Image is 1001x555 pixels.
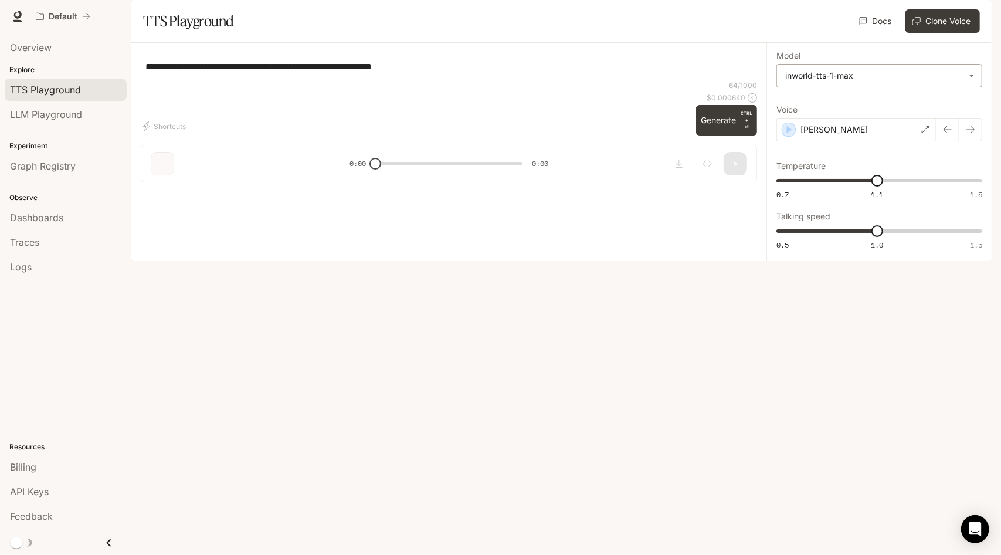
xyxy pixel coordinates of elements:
[961,515,989,543] div: Open Intercom Messenger
[776,162,826,170] p: Temperature
[143,9,234,33] h1: TTS Playground
[707,93,745,103] p: $ 0.000640
[777,65,982,87] div: inworld-tts-1-max
[141,117,191,136] button: Shortcuts
[785,70,963,82] div: inworld-tts-1-max
[776,106,798,114] p: Voice
[776,240,789,250] span: 0.5
[741,110,752,131] p: ⏎
[49,12,77,22] p: Default
[696,105,757,136] button: GenerateCTRL +⏎
[776,189,789,199] span: 0.7
[905,9,980,33] button: Clone Voice
[776,52,800,60] p: Model
[871,189,883,199] span: 1.1
[970,240,982,250] span: 1.5
[776,212,830,221] p: Talking speed
[871,240,883,250] span: 1.0
[970,189,982,199] span: 1.5
[741,110,752,124] p: CTRL +
[30,5,96,28] button: All workspaces
[800,124,868,136] p: [PERSON_NAME]
[857,9,896,33] a: Docs
[729,80,757,90] p: 64 / 1000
